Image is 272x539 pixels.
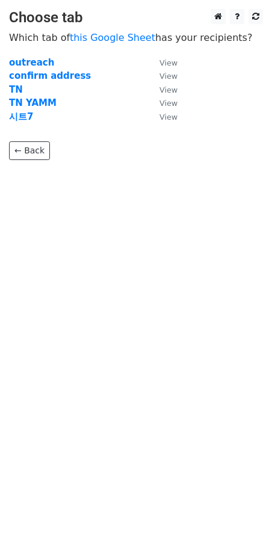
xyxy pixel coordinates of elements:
a: this Google Sheet [70,32,155,43]
a: outreach [9,57,54,68]
a: View [147,97,178,108]
small: View [159,85,178,94]
a: View [147,57,178,68]
p: Which tab of has your recipients? [9,31,263,44]
a: View [147,84,178,95]
small: View [159,99,178,108]
small: View [159,112,178,122]
a: confirm address [9,70,91,81]
a: TN YAMM [9,97,57,108]
a: ← Back [9,141,50,160]
small: View [159,72,178,81]
small: View [159,58,178,67]
a: View [147,111,178,122]
h3: Choose tab [9,9,263,26]
a: View [147,70,178,81]
a: 시트7 [9,111,33,122]
a: TN [9,84,23,95]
